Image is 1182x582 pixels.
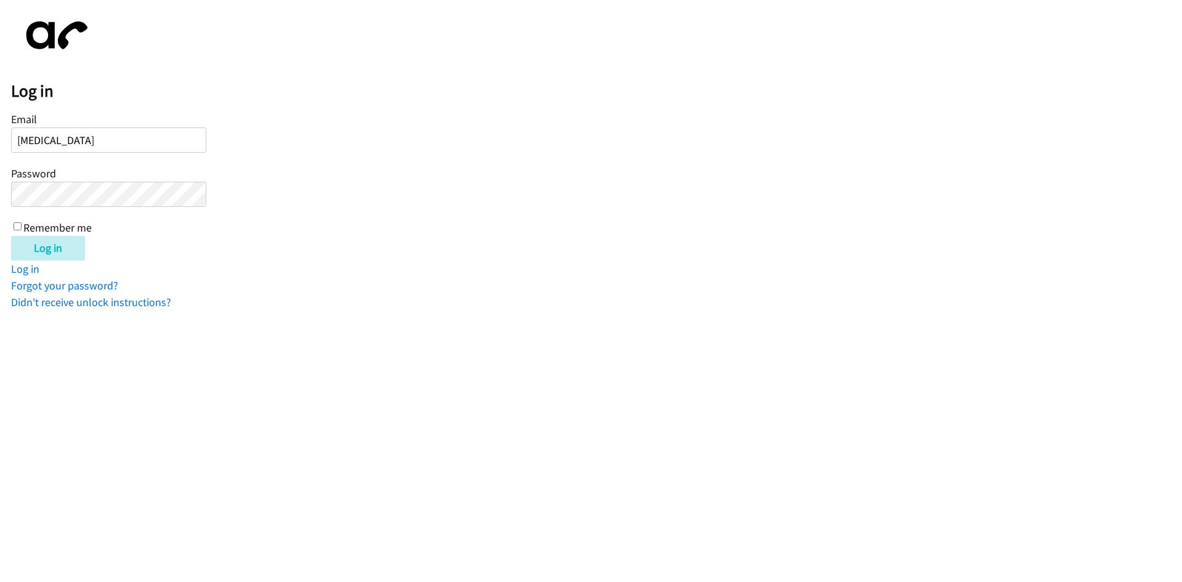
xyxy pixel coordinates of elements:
[11,295,171,309] a: Didn't receive unlock instructions?
[11,81,1182,102] h2: Log in
[11,278,118,293] a: Forgot your password?
[11,112,37,126] label: Email
[11,11,97,60] img: aphone-8a226864a2ddd6a5e75d1ebefc011f4aa8f32683c2d82f3fb0802fe031f96514.svg
[11,166,56,180] label: Password
[11,262,39,276] a: Log in
[11,236,85,261] input: Log in
[23,220,92,235] label: Remember me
